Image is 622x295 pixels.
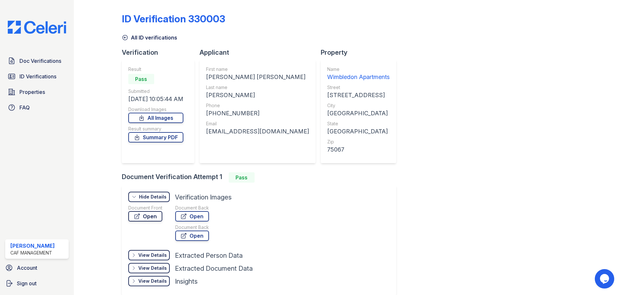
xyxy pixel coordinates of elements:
[5,54,69,67] a: Doc Verifications
[175,231,209,241] a: Open
[17,279,37,287] span: Sign out
[327,84,390,91] div: Street
[128,126,183,132] div: Result summary
[327,127,390,136] div: [GEOGRAPHIC_DATA]
[3,277,71,290] a: Sign out
[175,224,209,231] div: Document Back
[19,57,61,65] span: Doc Verifications
[206,109,309,118] div: [PHONE_NUMBER]
[327,66,390,82] a: Name Wimbledon Apartments
[206,66,309,73] div: First name
[128,88,183,95] div: Submitted
[122,172,401,183] div: Document Verification Attempt 1
[138,252,167,258] div: View Details
[138,278,167,284] div: View Details
[327,109,390,118] div: [GEOGRAPHIC_DATA]
[128,66,183,73] div: Result
[122,34,177,41] a: All ID verifications
[128,211,162,221] a: Open
[206,73,309,82] div: [PERSON_NAME] [PERSON_NAME]
[19,73,56,80] span: ID Verifications
[5,85,69,98] a: Properties
[128,95,183,104] div: [DATE] 10:05:44 AM
[128,74,154,84] div: Pass
[128,113,183,123] a: All Images
[327,73,390,82] div: Wimbledon Apartments
[327,145,390,154] div: 75067
[229,172,255,183] div: Pass
[3,21,71,34] img: CE_Logo_Blue-a8612792a0a2168367f1c8372b55b34899dd931a85d93a1a3d3e32e68fde9ad4.png
[175,211,209,221] a: Open
[175,264,253,273] div: Extracted Document Data
[122,13,225,25] div: ID Verification 330003
[327,91,390,100] div: [STREET_ADDRESS]
[175,251,243,260] div: Extracted Person Data
[128,132,183,142] a: Summary PDF
[175,277,198,286] div: Insights
[128,106,183,113] div: Download Images
[138,265,167,271] div: View Details
[19,104,30,111] span: FAQ
[327,139,390,145] div: Zip
[206,91,309,100] div: [PERSON_NAME]
[206,120,309,127] div: Email
[128,205,162,211] div: Document Front
[3,261,71,274] a: Account
[321,48,401,57] div: Property
[327,66,390,73] div: Name
[206,127,309,136] div: [EMAIL_ADDRESS][DOMAIN_NAME]
[595,269,616,289] iframe: chat widget
[206,84,309,91] div: Last name
[19,88,45,96] span: Properties
[206,102,309,109] div: Phone
[5,70,69,83] a: ID Verifications
[10,242,55,250] div: [PERSON_NAME]
[200,48,321,57] div: Applicant
[175,193,232,202] div: Verification Images
[122,48,200,57] div: Verification
[327,102,390,109] div: City
[17,264,37,272] span: Account
[175,205,209,211] div: Document Back
[139,194,167,200] div: Hide Details
[10,250,55,256] div: CAF Management
[5,101,69,114] a: FAQ
[327,120,390,127] div: State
